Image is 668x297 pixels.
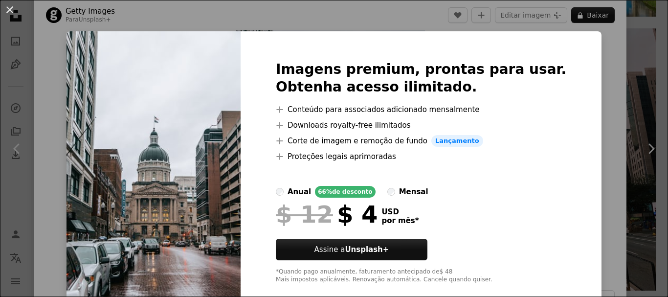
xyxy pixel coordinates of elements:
li: Downloads royalty-free ilimitados [276,119,566,131]
h2: Imagens premium, prontas para usar. Obtenha acesso ilimitado. [276,61,566,96]
input: anual66%de desconto [276,188,284,196]
li: Corte de imagem e remoção de fundo [276,135,566,147]
span: USD [381,207,419,216]
button: Assine aUnsplash+ [276,239,427,260]
span: Lançamento [431,135,483,147]
div: mensal [399,186,428,198]
input: mensal [387,188,395,196]
div: 66% de desconto [315,186,375,198]
div: anual [288,186,311,198]
span: $ 12 [276,202,333,227]
div: *Quando pago anualmente, faturamento antecipado de $ 48 Mais impostos aplicáveis. Renovação autom... [276,268,566,284]
li: Proteções legais aprimoradas [276,151,566,162]
span: por mês * [381,216,419,225]
div: $ 4 [276,202,378,227]
strong: Unsplash+ [345,245,389,254]
li: Conteúdo para associados adicionado mensalmente [276,104,566,115]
